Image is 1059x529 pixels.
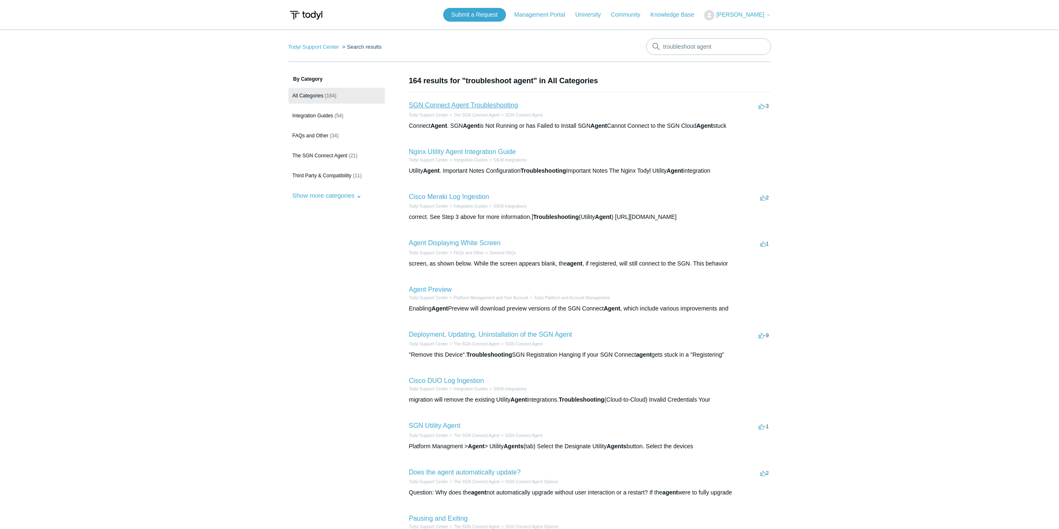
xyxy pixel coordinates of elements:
[484,250,516,256] li: General FAQs
[288,108,385,124] a: Integration Guides (54)
[454,479,499,484] a: The SGN Connect Agent
[607,443,626,450] em: Agents
[409,157,448,163] li: Todyl Support Center
[604,305,620,312] em: Agent
[409,166,771,175] div: Utility . Important Notes Configuration Important Notes The Nginx Todyl Utility integration
[409,386,448,392] li: Todyl Support Center
[288,44,339,50] a: Todyl Support Center
[409,524,448,529] a: Todyl Support Center
[409,251,448,255] a: Todyl Support Center
[636,351,652,358] em: agent
[409,515,468,522] a: Pausing and Exiting
[448,432,499,439] li: The SGN Connect Agent
[716,11,764,18] span: [PERSON_NAME]
[335,113,343,119] span: (54)
[503,443,523,450] em: Agents
[650,10,702,19] a: Knowledge Base
[448,295,528,301] li: Platform Management and Your Account
[505,342,543,346] a: SGN Connect Agent
[409,203,448,209] li: Todyl Support Center
[463,122,479,129] em: Agent
[488,386,526,392] li: SIEM Integrations
[489,251,516,255] a: General FAQs
[488,203,526,209] li: SIEM Integrations
[448,386,488,392] li: Integration Guides
[409,122,771,130] div: Connect . SGN is Not Running or has Failed to Install SGN Cannot Connect to the SGN Cloud stuck
[409,342,448,346] a: Todyl Support Center
[662,489,678,496] em: agent
[431,122,447,129] em: Agent
[590,122,607,129] em: Agent
[293,173,352,179] span: Third Party & Compatibility
[704,10,771,20] button: [PERSON_NAME]
[454,158,488,162] a: Integration Guides
[454,433,499,438] a: The SGN Connect Agent
[409,442,771,451] div: Platform Managment > > Utility (tab) Select the Designate Utility button. Select the devices
[409,422,461,429] a: SGN Utility Agent
[505,113,543,117] a: SGN Connect Agent
[409,286,452,293] a: Agent Preview
[288,88,385,104] a: All Categories (164)
[521,167,566,174] em: Troubleshooting
[454,342,499,346] a: The SGN Connect Agent
[454,113,499,117] a: The SGN Connect Agent
[448,157,488,163] li: Integration Guides
[409,479,448,484] a: Todyl Support Center
[409,204,448,209] a: Todyl Support Center
[559,396,605,403] em: Troubleshooting
[409,239,501,246] a: Agent Displaying White Screen
[349,153,357,159] span: (21)
[760,470,769,476] span: 2
[288,75,385,83] h3: By Category
[409,158,448,162] a: Todyl Support Center
[646,38,771,55] input: Search
[499,112,543,118] li: SGN Connect Agent
[409,213,771,221] div: correct. See Step 3 above for more information.] (Utility ) [URL][DOMAIN_NAME]
[409,350,771,359] div: "Remove this Device". SGN Registration Hanging If your SGN Connect gets stuck in a "Registering"
[409,341,448,347] li: Todyl Support Center
[499,432,543,439] li: SGN Connect Agent
[409,488,771,497] div: Question: Why does the not automatically upgrade without user interaction or a restart? If the we...
[288,44,341,50] li: Todyl Support Center
[409,395,771,404] div: migration will remove the existing Utility integrations. (Cloud-to-Cloud) Invalid Credentials Your
[760,194,769,201] span: 2
[288,168,385,184] a: Third Party & Compatibility (11)
[409,193,489,200] a: Cisco Meraki Log Ingestion
[759,332,769,338] span: -9
[293,93,324,99] span: All Categories
[494,158,526,162] a: SIEM Integrations
[409,469,521,476] a: Does the agent automatically update?
[759,103,769,109] span: -3
[325,93,337,99] span: (164)
[448,112,499,118] li: The SGN Connect Agent
[488,157,526,163] li: SIEM Integrations
[409,479,448,485] li: Todyl Support Center
[423,167,440,174] em: Agent
[409,387,448,391] a: Todyl Support Center
[409,433,448,438] a: Todyl Support Center
[454,296,528,300] a: Platform Management and Your Account
[667,167,683,174] em: Agent
[533,214,579,220] em: Troubleshooting
[454,251,484,255] a: FAQs and Other
[409,259,771,268] div: screen, as shown below. While the screen appears blank, the , if registered, will still connect t...
[409,432,448,439] li: Todyl Support Center
[293,113,333,119] span: Integration Guides
[454,204,488,209] a: Integration Guides
[514,10,573,19] a: Management Portal
[409,295,448,301] li: Todyl Support Center
[611,10,649,19] a: Community
[409,75,771,87] h1: 164 results for "troubleshoot agent" in All Categories
[443,8,506,22] a: Submit a Request
[288,188,366,203] button: Show more categories
[505,433,543,438] a: SGN Connect Agent
[575,10,609,19] a: University
[494,204,526,209] a: SIEM Integrations
[409,377,484,384] a: Cisco DUO Log Ingestion
[471,489,486,496] em: agent
[499,341,543,347] li: SGN Connect Agent
[466,351,512,358] em: Troubleshooting
[288,7,324,23] img: Todyl Support Center Help Center home page
[528,295,610,301] li: Todyl Platform and Account Management
[330,133,339,139] span: (34)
